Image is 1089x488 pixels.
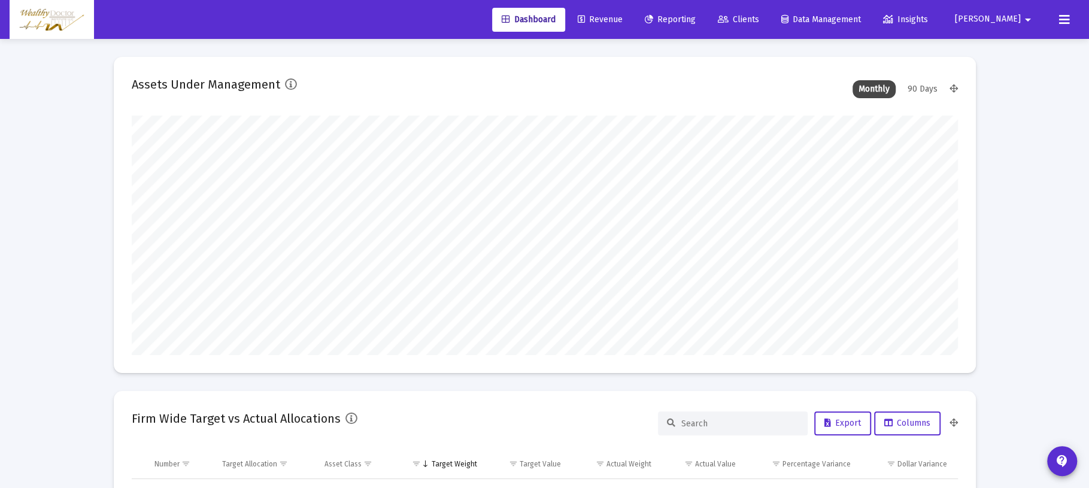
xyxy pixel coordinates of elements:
[1021,8,1035,32] mat-icon: arrow_drop_down
[708,8,769,32] a: Clients
[887,459,896,468] span: Show filter options for column 'Dollar Variance'
[316,450,396,478] td: Column Asset Class
[520,459,561,469] div: Target Value
[146,450,214,478] td: Column Number
[902,80,944,98] div: 90 Days
[432,459,477,469] div: Target Weight
[1055,454,1069,468] mat-icon: contact_support
[363,459,372,468] span: Show filter options for column 'Asset Class'
[772,459,781,468] span: Show filter options for column 'Percentage Variance'
[396,450,486,478] td: Column Target Weight
[781,14,861,25] span: Data Management
[19,8,85,32] img: Dashboard
[873,8,938,32] a: Insights
[412,459,421,468] span: Show filter options for column 'Target Weight'
[824,418,861,428] span: Export
[132,75,280,94] h2: Assets Under Management
[814,411,871,435] button: Export
[684,459,693,468] span: Show filter options for column 'Actual Value'
[874,411,941,435] button: Columns
[884,418,930,428] span: Columns
[492,8,565,32] a: Dashboard
[883,14,928,25] span: Insights
[132,409,341,428] h2: Firm Wide Target vs Actual Allocations
[744,450,859,478] td: Column Percentage Variance
[154,459,180,469] div: Number
[897,459,947,469] div: Dollar Variance
[486,450,570,478] td: Column Target Value
[606,459,651,469] div: Actual Weight
[853,80,896,98] div: Monthly
[324,459,362,469] div: Asset Class
[502,14,556,25] span: Dashboard
[214,450,316,478] td: Column Target Allocation
[695,459,736,469] div: Actual Value
[782,459,851,469] div: Percentage Variance
[222,459,277,469] div: Target Allocation
[181,459,190,468] span: Show filter options for column 'Number'
[578,14,623,25] span: Revenue
[596,459,605,468] span: Show filter options for column 'Actual Weight'
[568,8,632,32] a: Revenue
[859,450,957,478] td: Column Dollar Variance
[955,14,1021,25] span: [PERSON_NAME]
[718,14,759,25] span: Clients
[569,450,659,478] td: Column Actual Weight
[772,8,870,32] a: Data Management
[279,459,288,468] span: Show filter options for column 'Target Allocation'
[681,419,799,429] input: Search
[660,450,744,478] td: Column Actual Value
[645,14,696,25] span: Reporting
[941,7,1049,31] button: [PERSON_NAME]
[509,459,518,468] span: Show filter options for column 'Target Value'
[635,8,705,32] a: Reporting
